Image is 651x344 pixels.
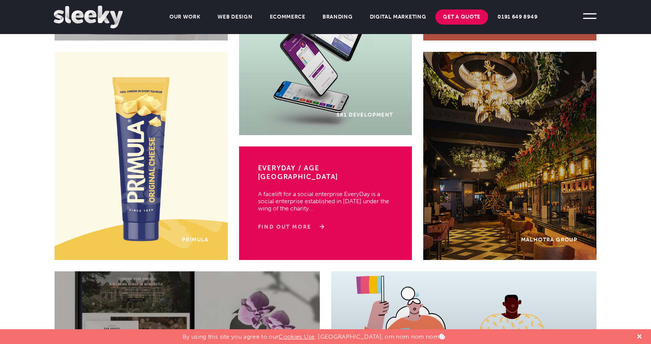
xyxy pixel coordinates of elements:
[258,183,393,212] p: A facelift for a social enterprise EveryDay is a social enterprise established in [DATE] under th...
[435,9,488,25] a: Get A Quote
[210,9,260,25] a: Web Design
[258,223,322,231] a: Find Out More
[362,9,434,25] a: Digital Marketing
[183,329,445,340] p: By using this site you agree to our . [GEOGRAPHIC_DATA], om nom nom nom
[54,6,123,28] img: Sleeky Web Design Newcastle
[262,9,313,25] a: Ecommerce
[315,9,360,25] a: Branding
[162,9,208,25] a: Our Work
[279,333,315,340] a: Cookies Use
[490,9,545,25] a: 0191 649 8949
[258,163,393,183] h3: EveryDay / Age [GEOGRAPHIC_DATA]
